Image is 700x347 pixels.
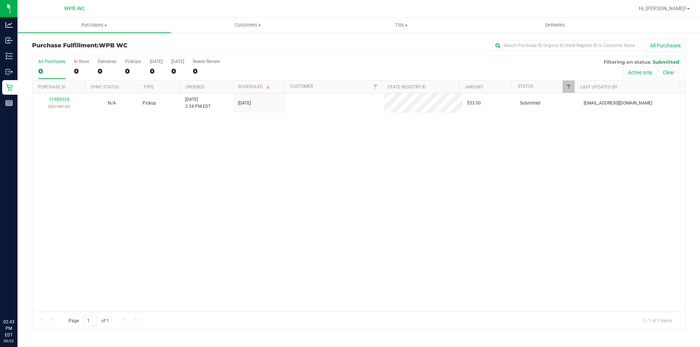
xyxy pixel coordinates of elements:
div: 0 [171,67,184,75]
a: Purchases [17,17,171,33]
a: State Registry ID [388,84,426,90]
a: Filter [369,80,381,93]
span: Page of 1 [62,315,115,326]
h3: Purchase Fulfillment: [32,42,250,49]
span: Submitted [520,100,540,107]
span: WPB WC [64,5,85,12]
span: Filtering on status: [604,59,651,65]
span: Deliveries [535,22,575,28]
inline-svg: Retail [5,84,13,91]
inline-svg: Inbound [5,37,13,44]
span: Purchases [17,22,171,28]
inline-svg: Reports [5,99,13,107]
span: Submitted [653,59,679,65]
inline-svg: Inventory [5,52,13,60]
div: 0 [150,67,163,75]
div: 0 [98,67,116,75]
span: $53.00 [467,100,481,107]
span: WPB WC [99,42,128,49]
div: PickUps [125,59,141,64]
a: Amount [465,84,483,90]
div: All Purchases [38,59,65,64]
div: 0 [193,67,220,75]
a: 11989324 [49,97,69,102]
a: Customers [171,17,324,33]
p: 02:43 PM EDT [3,319,14,338]
button: Active only [623,66,657,79]
a: Deliveries [478,17,632,33]
button: N/A [108,100,116,107]
span: 1 - 1 of 1 items [637,315,678,326]
span: Hi, [PERSON_NAME]! [639,5,686,11]
div: 0 [125,67,141,75]
span: Customers [171,22,324,28]
a: Filter [563,80,575,93]
a: Sync Status [91,84,119,90]
div: [DATE] [150,59,163,64]
a: Status [518,84,533,89]
p: (326748132) [37,103,81,110]
span: [EMAIL_ADDRESS][DOMAIN_NAME] [584,100,652,107]
a: Tills [324,17,478,33]
span: Pickup [143,100,156,107]
div: 0 [74,67,89,75]
a: Purchase ID [38,84,66,90]
span: Tills [325,22,478,28]
div: Deliveries [98,59,116,64]
button: All Purchases [645,39,685,52]
a: Scheduled [238,84,271,89]
span: [DATE] [238,100,251,107]
button: Clear [658,66,679,79]
a: Type [143,84,154,90]
iframe: Resource center [7,289,29,311]
div: [DATE] [171,59,184,64]
a: Last Updated By [580,84,617,90]
div: 0 [38,67,65,75]
span: Not Applicable [108,100,116,106]
input: Search Purchase ID, Original ID, State Registry ID or Customer Name... [492,40,638,51]
p: 09/22 [3,338,14,344]
a: Customer [290,84,313,89]
a: Ordered [186,84,205,90]
inline-svg: Analytics [5,21,13,28]
inline-svg: Outbound [5,68,13,75]
div: In Store [74,59,89,64]
span: [DATE] 2:34 PM EDT [185,96,211,110]
input: 1 [83,315,97,326]
div: Needs Review [193,59,220,64]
